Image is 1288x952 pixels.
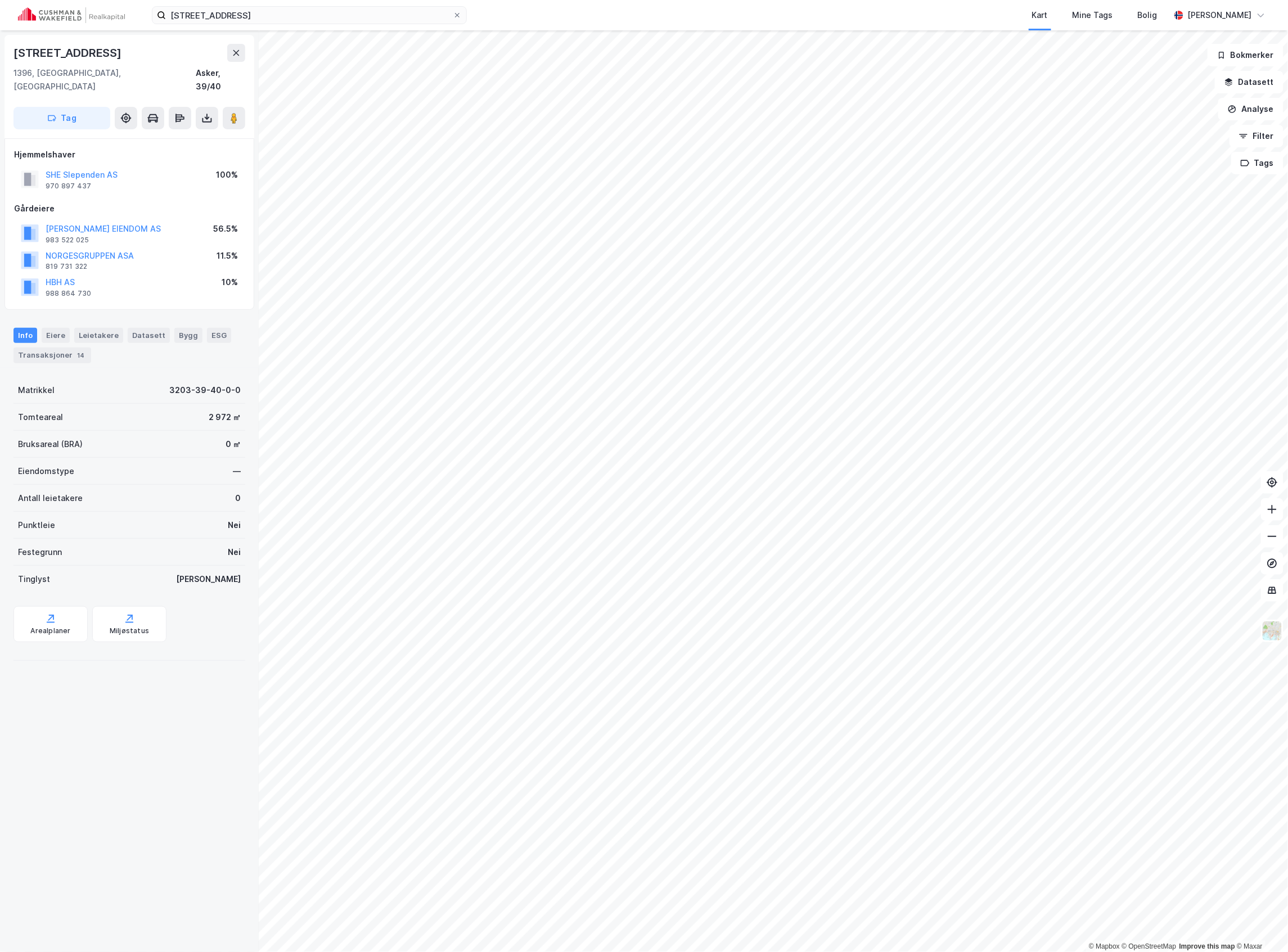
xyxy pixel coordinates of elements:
div: Eiendomstype [18,464,74,478]
div: 0 ㎡ [226,437,241,451]
div: Kontrollprogram for chat [1232,898,1288,952]
div: 970 897 437 [46,182,91,191]
button: Datasett [1215,71,1284,93]
div: Tomteareal [18,410,63,424]
div: 56.5% [213,222,238,236]
div: ESG [207,328,231,342]
a: OpenStreetMap [1122,942,1177,950]
div: [PERSON_NAME] [176,572,241,586]
img: Z [1262,620,1283,642]
input: Søk på adresse, matrikkel, gårdeiere, leietakere eller personer [166,7,453,24]
div: Hjemmelshaver [14,148,245,161]
a: Mapbox [1089,942,1120,950]
div: 2 972 ㎡ [209,410,241,424]
div: [PERSON_NAME] [1188,8,1252,22]
div: Datasett [128,328,170,342]
div: 10% [222,276,238,289]
div: Info [13,328,37,342]
button: Analyse [1218,98,1284,120]
div: Bolig [1138,8,1158,22]
div: Tinglyst [18,572,50,586]
div: Transaksjoner [13,348,91,363]
div: Eiere [42,328,70,342]
div: Matrikkel [18,383,55,397]
div: Antall leietakere [18,491,83,505]
button: Filter [1230,125,1284,147]
div: 100% [216,168,238,182]
div: 14 [75,350,87,361]
div: Kart [1032,8,1048,22]
div: Bygg [174,328,202,342]
button: Tag [13,107,110,129]
div: Punktleie [18,518,55,532]
div: 0 [235,491,241,505]
button: Tags [1231,152,1284,174]
div: 1396, [GEOGRAPHIC_DATA], [GEOGRAPHIC_DATA] [13,66,196,93]
button: Bokmerker [1208,44,1284,66]
div: — [233,464,241,478]
iframe: Chat Widget [1232,898,1288,952]
div: Mine Tags [1073,8,1113,22]
div: Gårdeiere [14,202,245,215]
div: Festegrunn [18,545,62,559]
div: Bruksareal (BRA) [18,437,83,451]
div: 819 731 322 [46,262,87,271]
div: 983 522 025 [46,236,89,245]
div: Miljøstatus [110,626,149,635]
div: 988 864 730 [46,289,91,298]
div: 11.5% [217,249,238,263]
div: Leietakere [74,328,123,342]
div: [STREET_ADDRESS] [13,44,124,62]
img: cushman-wakefield-realkapital-logo.202ea83816669bd177139c58696a8fa1.svg [18,7,125,23]
div: Nei [228,545,241,559]
div: Arealplaner [30,626,70,635]
a: Improve this map [1179,942,1235,950]
div: Asker, 39/40 [196,66,245,93]
div: 3203-39-40-0-0 [169,383,241,397]
div: Nei [228,518,241,532]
